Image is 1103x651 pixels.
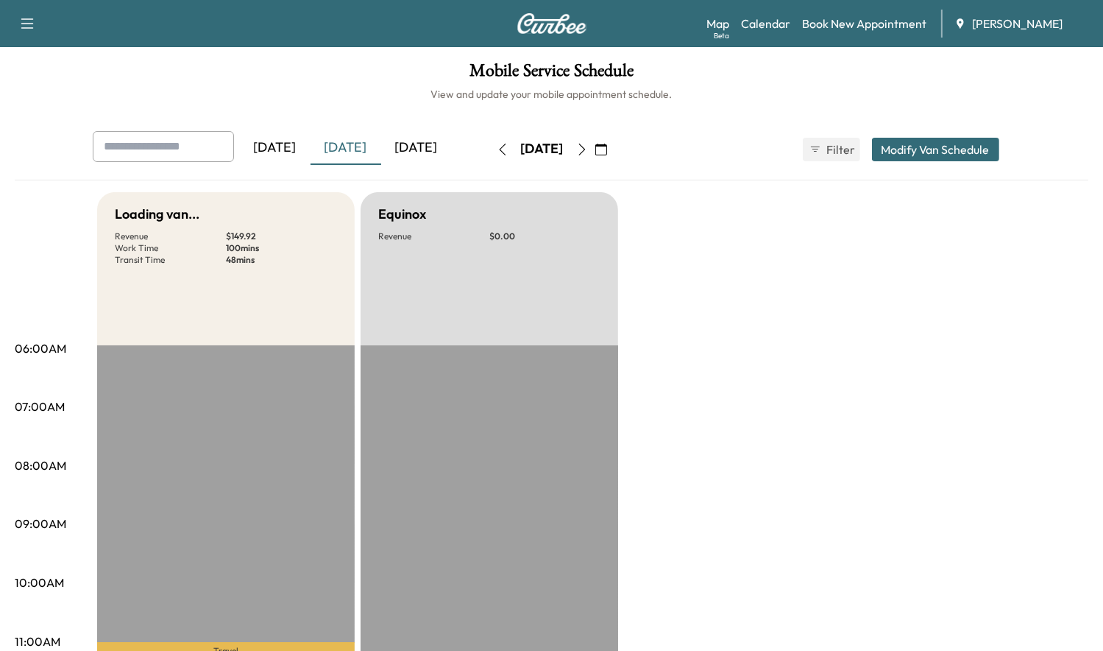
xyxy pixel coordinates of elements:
[872,138,999,161] button: Modify Van Schedule
[15,339,66,357] p: 06:00AM
[15,515,66,532] p: 09:00AM
[741,15,790,32] a: Calendar
[972,15,1063,32] span: [PERSON_NAME]
[115,254,226,266] p: Transit Time
[489,231,600,242] p: $ 0.00
[15,87,1088,102] h6: View and update your mobile appointment schedule.
[714,30,729,41] div: Beta
[240,131,311,165] div: [DATE]
[803,138,860,161] button: Filter
[226,231,337,242] p: $ 149.92
[378,231,489,242] p: Revenue
[521,140,564,158] div: [DATE]
[115,231,226,242] p: Revenue
[15,633,60,650] p: 11:00AM
[115,204,199,225] h5: Loading van...
[706,15,729,32] a: MapBeta
[15,457,66,474] p: 08:00AM
[381,131,452,165] div: [DATE]
[827,141,854,158] span: Filter
[378,204,426,225] h5: Equinox
[15,574,64,591] p: 10:00AM
[115,242,226,254] p: Work Time
[226,254,337,266] p: 48 mins
[802,15,926,32] a: Book New Appointment
[517,13,587,34] img: Curbee Logo
[15,62,1088,87] h1: Mobile Service Schedule
[311,131,381,165] div: [DATE]
[15,398,65,415] p: 07:00AM
[226,242,337,254] p: 100 mins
